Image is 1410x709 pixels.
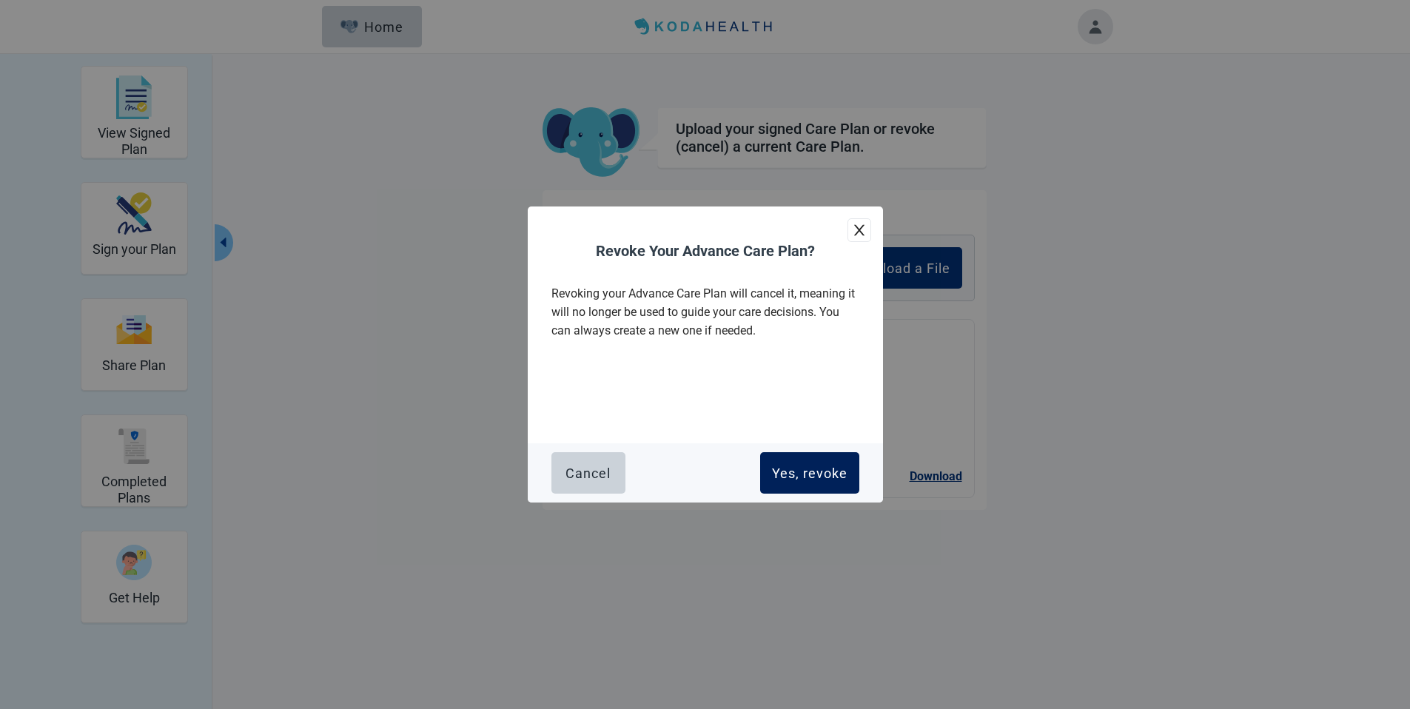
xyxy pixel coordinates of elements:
main: Main content [417,107,1112,510]
div: Yes, revoke [772,466,847,480]
button: Yes, revoke [760,452,859,494]
span: close [852,223,867,238]
div: Cancel [565,466,611,480]
p: Revoking your Advance Care Plan will cancel it, meaning it will no longer be used to guide your c... [551,284,859,340]
button: Cancel [551,452,625,494]
button: close [847,218,871,242]
h2: Revoke Your Advance Care Plan? [551,242,859,261]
